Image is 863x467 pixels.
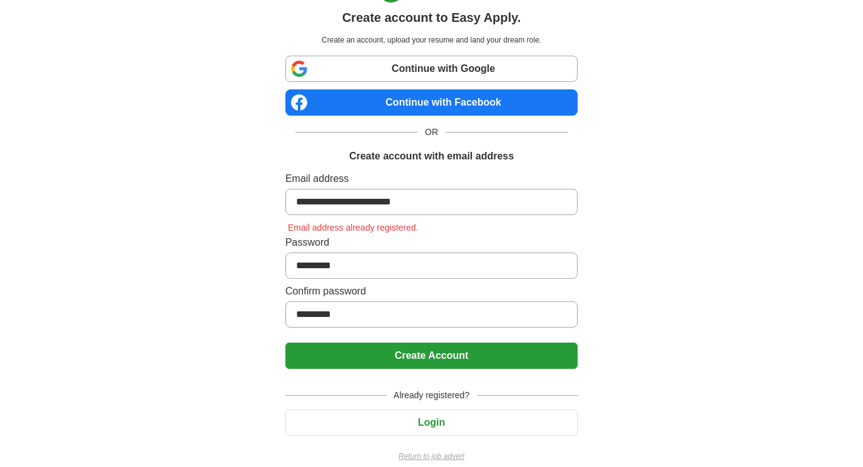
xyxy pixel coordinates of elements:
a: Login [285,417,578,428]
p: Create an account, upload your resume and land your dream role. [288,34,575,46]
a: Continue with Facebook [285,89,578,116]
span: Already registered? [386,389,477,402]
button: Login [285,409,578,436]
h1: Create account to Easy Apply. [342,8,521,27]
h1: Create account with email address [349,149,514,164]
label: Password [285,235,578,250]
a: Return to job advert [285,451,578,462]
button: Create Account [285,343,578,369]
label: Email address [285,171,578,186]
label: Confirm password [285,284,578,299]
a: Continue with Google [285,56,578,82]
span: OR [417,126,446,139]
span: Email address already registered. [285,223,421,233]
